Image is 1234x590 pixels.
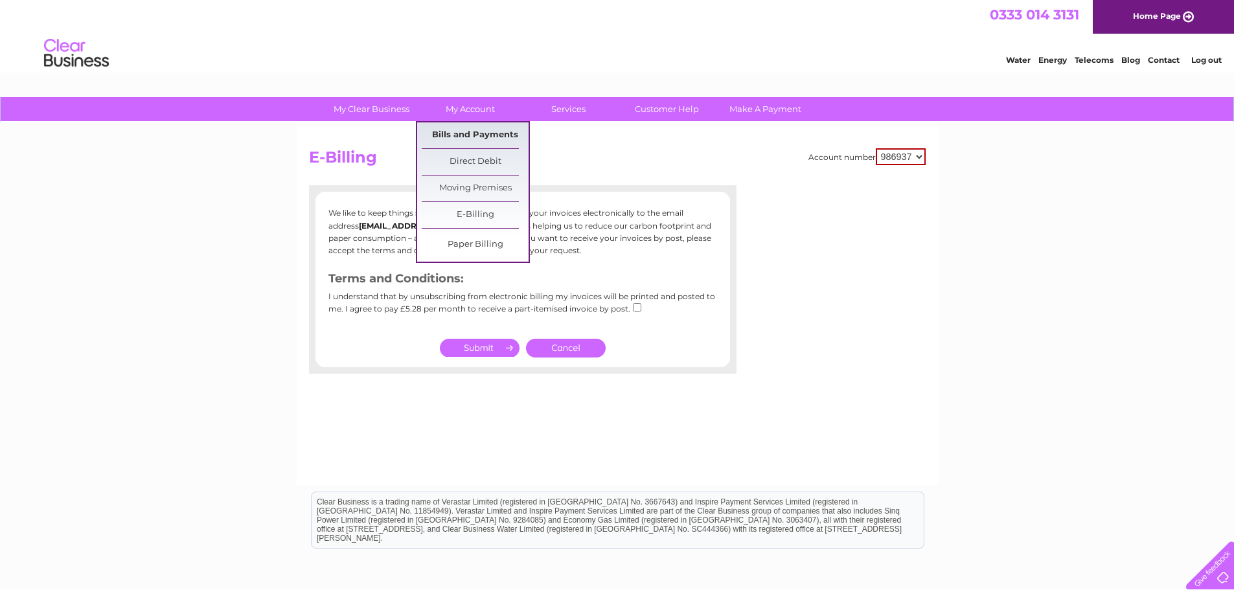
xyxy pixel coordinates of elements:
img: logo.png [43,34,109,73]
a: Make A Payment [712,97,819,121]
div: I understand that by unsubscribing from electronic billing my invoices will be printed and posted... [328,292,717,323]
div: Clear Business is a trading name of Verastar Limited (registered in [GEOGRAPHIC_DATA] No. 3667643... [312,7,924,63]
a: Customer Help [613,97,720,121]
a: Contact [1148,55,1180,65]
a: Energy [1038,55,1067,65]
h2: E-Billing [309,148,926,173]
a: Bills and Payments [422,122,529,148]
p: We like to keep things simple. You currently receive your invoices electronically to the email ad... [328,207,717,256]
a: Cancel [526,339,606,357]
a: Telecoms [1075,55,1114,65]
a: Paper Billing [422,232,529,258]
a: Water [1006,55,1031,65]
div: Account number [808,148,926,165]
a: Services [515,97,622,121]
a: My Clear Business [318,97,425,121]
a: 0333 014 3131 [990,6,1079,23]
a: My Account [417,97,523,121]
a: Log out [1191,55,1222,65]
b: [EMAIL_ADDRESS][DOMAIN_NAME] [359,221,503,231]
a: Blog [1121,55,1140,65]
a: E-Billing [422,202,529,228]
input: Submit [440,339,520,357]
h3: Terms and Conditions: [328,269,717,292]
a: Moving Premises [422,176,529,201]
a: Direct Debit [422,149,529,175]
